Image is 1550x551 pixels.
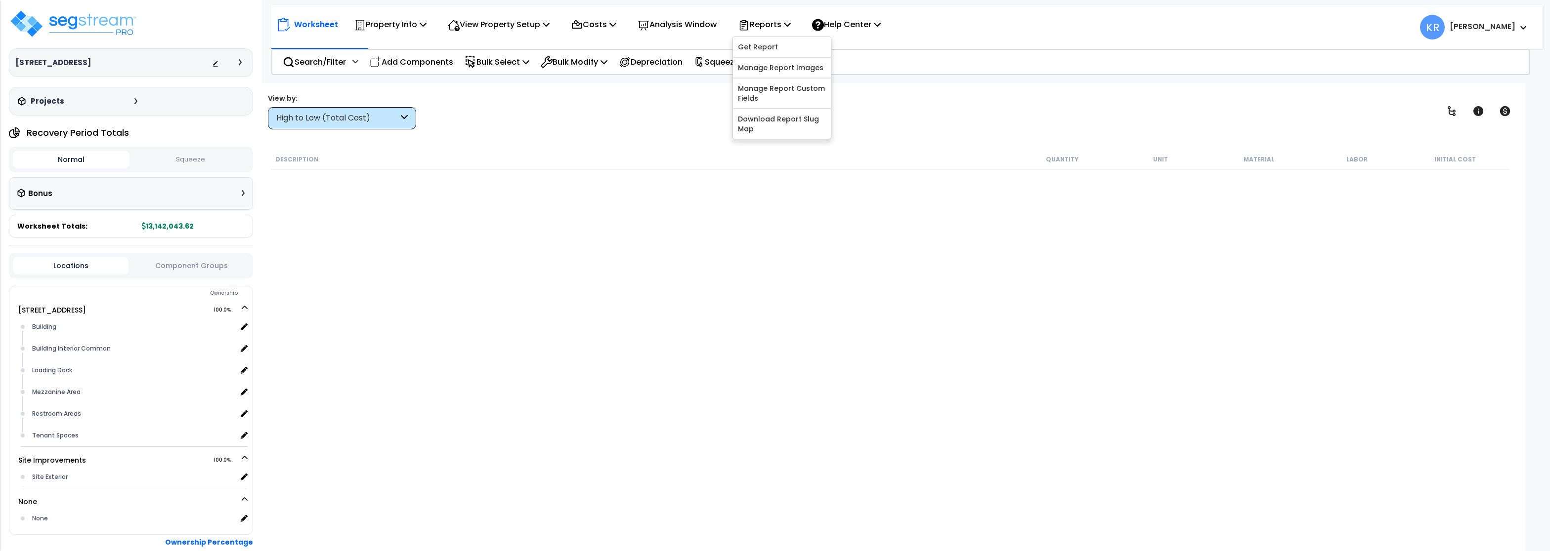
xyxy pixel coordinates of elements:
button: Squeeze [132,151,249,168]
p: Property Info [354,18,427,31]
small: Material [1244,156,1274,163]
small: Labor [1346,156,1368,163]
a: Get Report [733,37,831,57]
a: Download Report Slug Map [733,109,831,139]
a: Site Improvements 100.0% [18,455,86,465]
div: Restroom Areas [30,408,237,420]
p: Analysis Window [638,18,717,31]
a: None [18,497,37,507]
div: Mezzanine Area [30,386,237,398]
div: Ownership [29,287,253,299]
img: logo_pro_r.png [9,9,137,39]
div: Building Interior Common [30,343,237,354]
div: Site Exterior [30,471,237,483]
small: Initial Cost [1434,156,1476,163]
small: Unit [1153,156,1168,163]
div: Depreciation [613,50,688,74]
p: Reports [738,18,791,31]
b: 13,142,043.62 [142,221,194,231]
div: High to Low (Total Cost) [276,113,398,124]
a: Manage Report Images [733,58,831,78]
p: View Property Setup [448,18,550,31]
span: 100.0% [214,454,240,466]
div: Tenant Spaces [30,430,237,441]
button: Component Groups [133,260,249,271]
p: Depreciation [619,55,683,69]
span: KR [1420,15,1445,39]
p: Worksheet [294,18,338,31]
a: [STREET_ADDRESS] 100.0% [18,305,86,315]
small: Description [276,156,318,163]
span: 100.0% [214,304,240,316]
div: Building [30,321,237,333]
p: Help Center [812,18,881,31]
b: [PERSON_NAME] [1450,21,1515,32]
button: Locations [13,257,129,275]
span: Worksheet Totals: [17,221,87,231]
div: None [30,512,237,524]
div: Loading Dock [30,364,237,376]
p: Add Components [370,55,453,69]
h3: Projects [31,96,64,106]
p: Search/Filter [283,55,346,69]
p: Bulk Modify [541,55,607,69]
p: Squeeze [694,55,748,69]
div: Add Components [364,50,459,74]
h4: Recovery Period Totals [27,128,129,138]
p: Costs [571,18,616,31]
button: Normal [13,151,129,168]
p: Bulk Select [465,55,529,69]
div: View by: [268,93,416,103]
h3: Bonus [28,190,52,198]
small: Quantity [1046,156,1078,163]
b: Ownership Percentage [165,537,253,547]
h3: [STREET_ADDRESS] [15,58,91,68]
a: Manage Report Custom Fields [733,79,831,108]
